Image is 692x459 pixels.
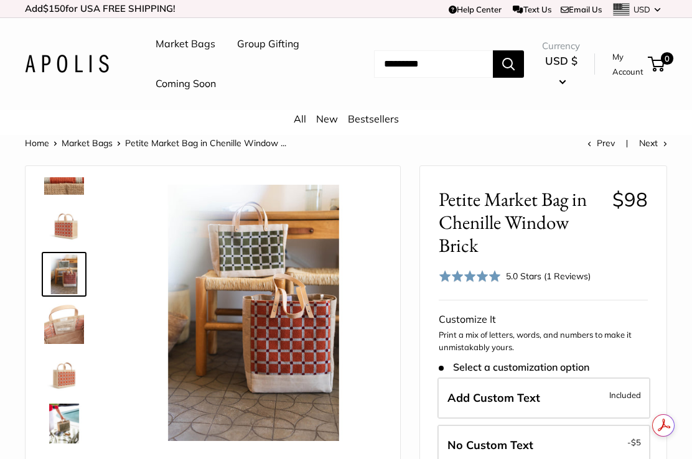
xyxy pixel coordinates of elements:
a: Petite Market Bag in Chenille Window Brick [42,202,86,247]
span: Select a customization option [439,361,589,373]
a: Email Us [561,4,602,14]
img: Petite Market Bag in Chenille Window Brick [125,185,381,441]
label: Add Custom Text [437,378,650,419]
span: Petite Market Bag in Chenille Window ... [125,137,286,149]
span: No Custom Text [447,438,533,452]
img: Apolis [25,55,109,73]
button: Search [493,50,524,78]
button: USD $ [542,51,580,91]
input: Search... [374,50,493,78]
a: Petite Market Bag in Chenille Window Brick [42,252,86,297]
span: USD [634,4,650,14]
a: Prev [587,137,615,149]
a: Market Bags [62,137,113,149]
img: Petite Market Bag in Chenille Window Brick [44,304,84,344]
img: Petite Market Bag in Chenille Window Brick [44,254,84,294]
a: Petite Market Bag in Chenille Window Brick [42,401,86,446]
span: $150 [43,2,65,14]
span: Currency [542,37,580,55]
p: Print a mix of letters, words, and numbers to make it unmistakably yours. [439,329,648,353]
a: 0 [649,57,665,72]
nav: Breadcrumb [25,135,286,151]
span: 0 [661,52,673,65]
div: Customize It [439,310,648,329]
span: $98 [612,187,648,211]
a: Group Gifting [237,35,299,53]
img: Petite Market Bag in Chenille Window Brick [44,404,84,443]
a: New [316,113,338,125]
a: Home [25,137,49,149]
a: Petite Market Bag in Chenille Window Brick [42,351,86,396]
a: All [294,113,306,125]
a: Help Center [449,4,502,14]
div: 5.0 Stars (1 Reviews) [506,269,591,283]
a: Petite Market Bag in Chenille Window Brick [42,302,86,346]
span: $5 [631,437,641,447]
span: USD $ [545,54,577,67]
span: Add Custom Text [447,391,540,405]
span: Petite Market Bag in Chenille Window Brick [439,188,602,257]
div: 5.0 Stars (1 Reviews) [439,267,591,285]
span: - [627,435,641,450]
a: Text Us [513,4,551,14]
a: My Account [612,49,643,80]
a: Market Bags [156,35,215,53]
a: Bestsellers [348,113,399,125]
a: Next [639,137,667,149]
span: Included [609,387,641,402]
a: Coming Soon [156,75,216,93]
img: Petite Market Bag in Chenille Window Brick [44,354,84,394]
img: Petite Market Bag in Chenille Window Brick [44,205,84,244]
